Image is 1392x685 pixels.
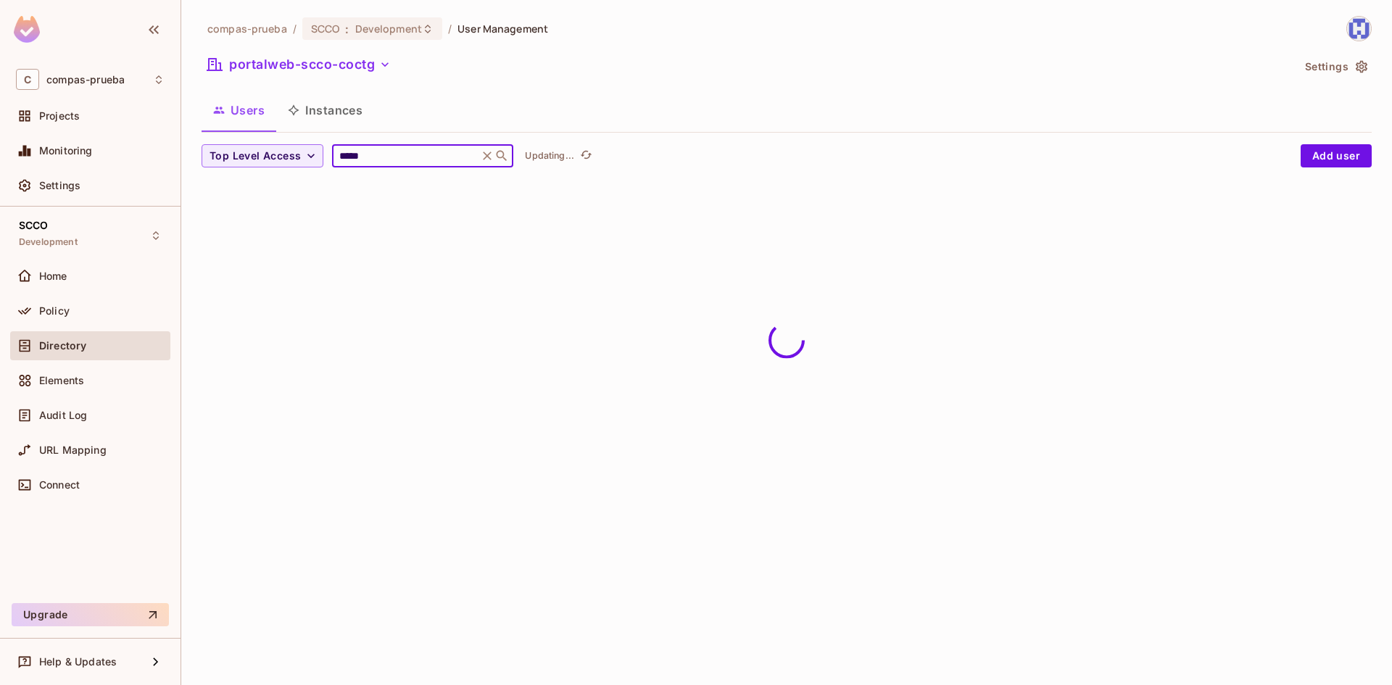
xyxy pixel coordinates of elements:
span: : [344,23,349,35]
button: Settings [1299,55,1372,78]
span: Help & Updates [39,656,117,668]
span: SCCO [311,22,340,36]
button: portalweb-scco-coctg [202,53,397,76]
span: Connect [39,479,80,491]
button: Add user [1301,144,1372,167]
button: Upgrade [12,603,169,626]
span: Elements [39,375,84,386]
span: SCCO [19,220,49,231]
span: Monitoring [39,145,93,157]
span: Development [355,22,422,36]
span: Settings [39,180,80,191]
span: Workspace: compas-prueba [46,74,125,86]
button: Instances [276,92,374,128]
span: Projects [39,110,80,122]
span: User Management [457,22,548,36]
img: SReyMgAAAABJRU5ErkJggg== [14,16,40,43]
button: Users [202,92,276,128]
span: Development [19,236,78,248]
span: Click to refresh data [574,147,594,165]
span: Audit Log [39,410,87,421]
img: gcarrillo@compas.com.co [1347,17,1371,41]
button: Top Level Access [202,144,323,167]
li: / [448,22,452,36]
span: refresh [580,149,592,163]
span: Policy [39,305,70,317]
span: Home [39,270,67,282]
span: URL Mapping [39,444,107,456]
button: refresh [577,147,594,165]
span: Top Level Access [210,147,301,165]
span: C [16,69,39,90]
li: / [293,22,297,36]
span: the active workspace [207,22,287,36]
p: Updating... [525,150,574,162]
span: Directory [39,340,86,352]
